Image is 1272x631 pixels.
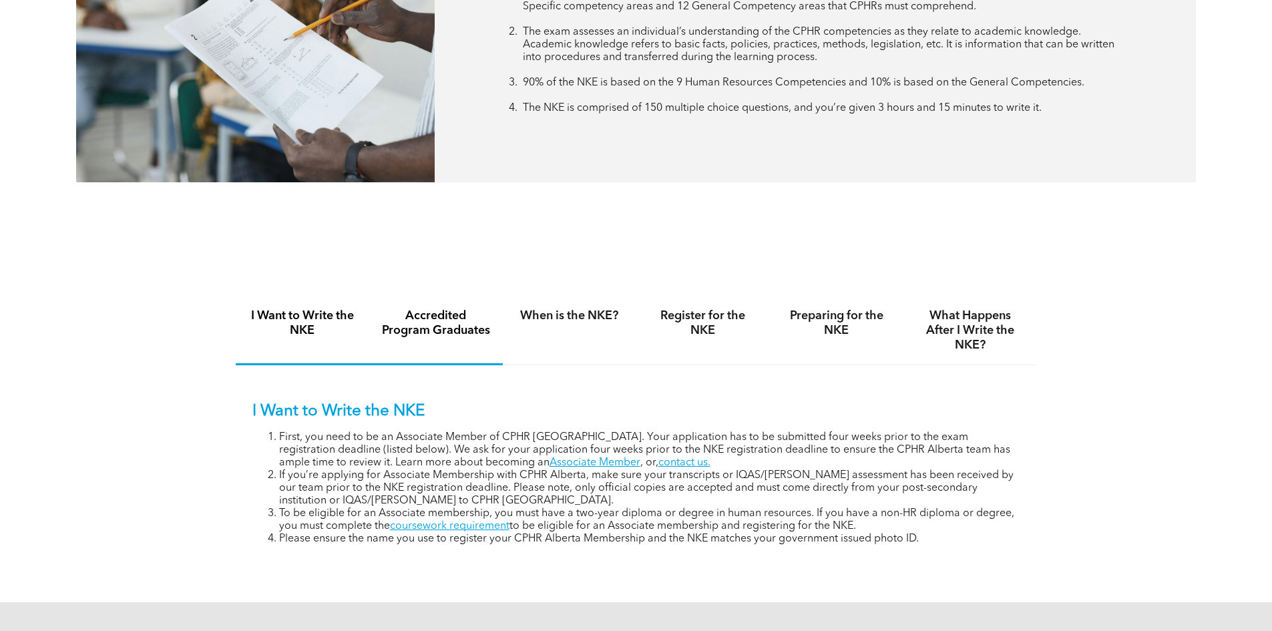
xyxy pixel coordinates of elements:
h4: Accredited Program Graduates [381,308,491,338]
a: Associate Member [550,457,640,468]
h4: What Happens After I Write the NKE? [915,308,1025,353]
h4: When is the NKE? [515,308,624,323]
h4: I Want to Write the NKE [248,308,357,338]
span: The NKE is comprised of 150 multiple choice questions, and you’re given 3 hours and 15 minutes to... [523,103,1042,114]
h4: Preparing for the NKE [782,308,891,338]
p: I Want to Write the NKE [252,402,1020,421]
h4: Register for the NKE [648,308,758,338]
li: To be eligible for an Associate membership, you must have a two-year diploma or degree in human r... [279,507,1020,533]
li: Please ensure the name you use to register your CPHR Alberta Membership and the NKE matches your ... [279,533,1020,546]
span: The exam assesses an individual’s understanding of the CPHR competencies as they relate to academ... [523,27,1114,63]
li: If you’re applying for Associate Membership with CPHR Alberta, make sure your transcripts or IQAS... [279,469,1020,507]
a: contact us. [658,457,710,468]
a: coursework requirement [390,521,509,532]
span: 90% of the NKE is based on the 9 Human Resources Competencies and 10% is based on the General Com... [523,77,1084,88]
li: First, you need to be an Associate Member of CPHR [GEOGRAPHIC_DATA]. Your application has to be s... [279,431,1020,469]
